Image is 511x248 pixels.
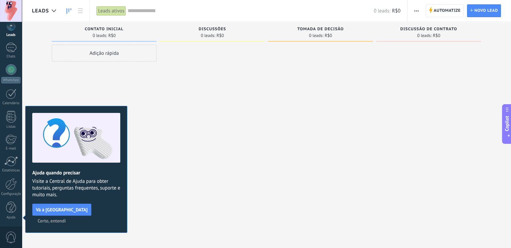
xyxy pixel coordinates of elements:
div: Listas [1,125,21,129]
div: E-mail [1,147,21,151]
div: Calendário [1,101,21,106]
div: Tomada de decisão [271,27,370,33]
a: Lista [75,4,86,17]
div: Contato inicial [55,27,153,33]
span: Contato inicial [85,27,123,32]
a: Novo lead [467,4,501,17]
span: R$0 [433,34,440,38]
span: Discussão de contrato [400,27,457,32]
div: WhatsApp [1,77,20,83]
a: Leads [63,4,75,17]
span: 0 leads: [374,8,390,14]
a: Automatize [426,4,464,17]
button: Mais [412,4,421,17]
span: Automatize [434,5,461,17]
div: Leads [1,33,21,37]
span: 0 leads: [417,34,432,38]
div: Discussões [163,27,261,33]
div: Configurações [1,192,21,196]
div: Estatísticas [1,168,21,173]
span: Novo lead [474,5,498,17]
span: 0 leads: [93,34,107,38]
span: Certo, entendi [38,218,66,223]
div: Adição rápida [52,45,157,61]
span: Discussões [199,27,226,32]
span: Vá à [GEOGRAPHIC_DATA] [36,207,88,212]
button: Vá à [GEOGRAPHIC_DATA] [32,204,91,216]
span: R$0 [216,34,224,38]
h2: Ajuda quando precisar [32,170,120,176]
span: Copilot [504,116,510,131]
div: Discussão de contrato [380,27,478,33]
span: Tomada de decisão [297,27,344,32]
div: Ajuda [1,215,21,220]
div: Chats [1,54,21,59]
span: 0 leads: [309,34,324,38]
span: R$0 [325,34,332,38]
div: Leads ativos [96,6,126,16]
span: Leads [32,8,49,14]
span: R$0 [108,34,116,38]
span: R$0 [392,8,400,14]
button: Certo, entendi [35,216,69,226]
span: 0 leads: [201,34,215,38]
span: Visite a Central de Ajuda para obter tutoriais, perguntas frequentes, suporte e muito mais. [32,178,120,198]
